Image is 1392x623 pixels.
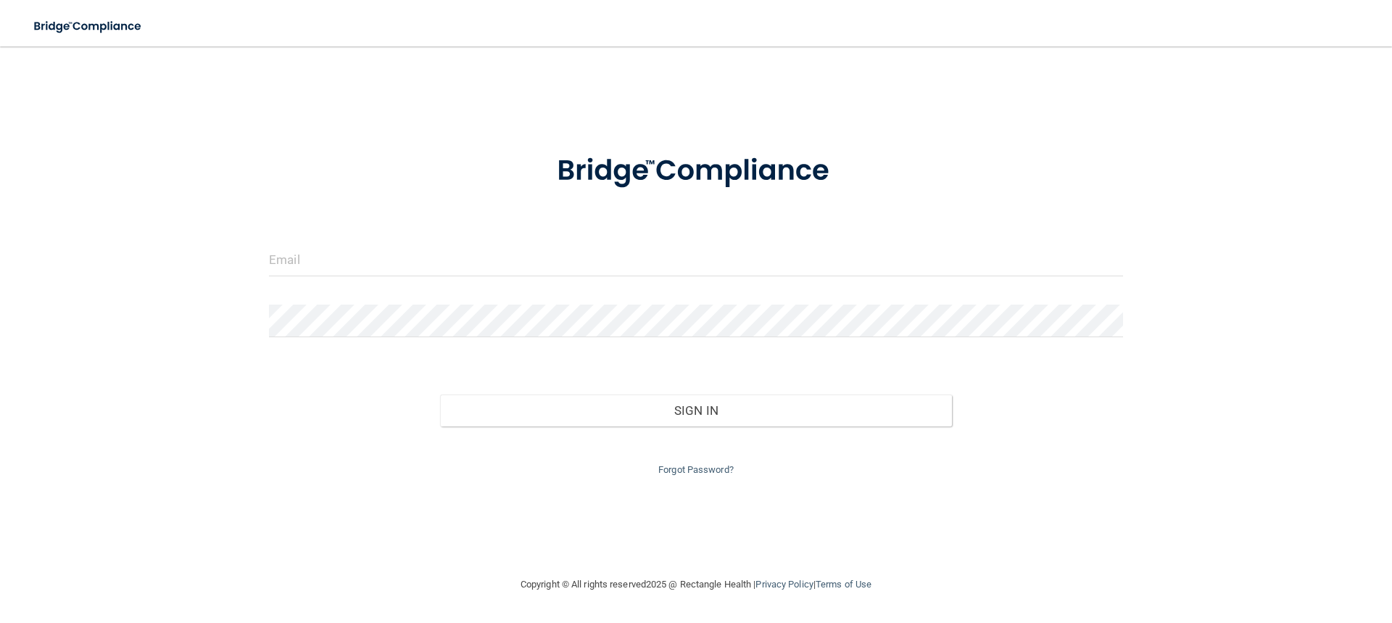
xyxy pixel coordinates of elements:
[816,579,871,590] a: Terms of Use
[440,395,953,426] button: Sign In
[269,244,1123,276] input: Email
[431,561,961,608] div: Copyright © All rights reserved 2025 @ Rectangle Health | |
[755,579,813,590] a: Privacy Policy
[22,12,155,41] img: bridge_compliance_login_screen.278c3ca4.svg
[527,133,865,209] img: bridge_compliance_login_screen.278c3ca4.svg
[658,464,734,475] a: Forgot Password?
